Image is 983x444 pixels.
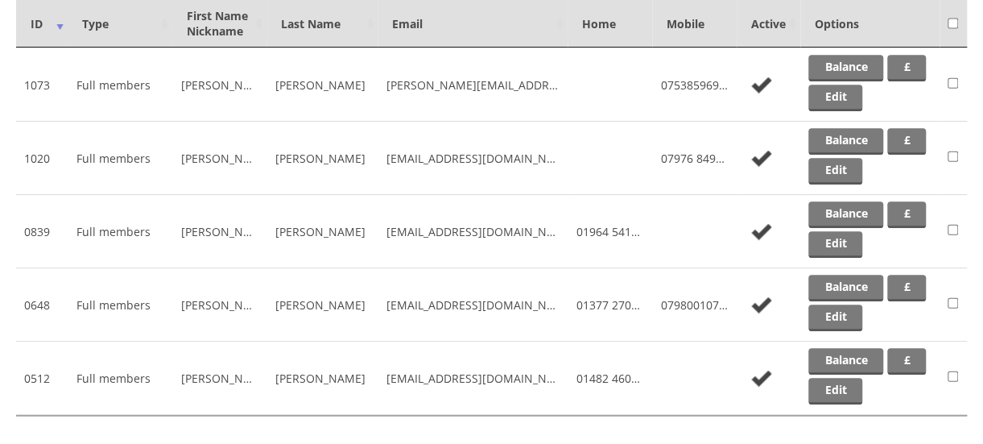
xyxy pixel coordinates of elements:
[653,122,737,195] td: 07976 849611
[745,222,778,242] img: no
[16,268,68,342] td: 0648
[808,231,862,258] a: Edit
[745,75,778,95] img: no
[16,342,68,415] td: 0512
[378,195,568,268] td: [EMAIL_ADDRESS][DOMAIN_NAME]
[173,342,266,415] td: [PERSON_NAME]
[568,342,653,415] td: 01482 460093
[378,268,568,342] td: [EMAIL_ADDRESS][DOMAIN_NAME]
[808,275,883,301] a: Balance
[745,148,778,168] img: no
[68,195,174,268] td: Full members
[903,205,910,221] strong: £
[808,128,883,155] a: Balance
[887,348,926,375] a: £
[887,128,926,155] a: £
[808,378,862,405] a: Edit
[808,158,862,185] a: Edit
[68,342,174,415] td: Full members
[808,55,883,81] a: Balance
[267,48,378,122] td: [PERSON_NAME]
[745,368,778,388] img: no
[267,195,378,268] td: [PERSON_NAME]
[653,268,737,342] td: 07980010763
[903,352,910,367] strong: £
[173,122,266,195] td: [PERSON_NAME]
[68,268,174,342] td: Full members
[808,201,883,228] a: Balance
[378,48,568,122] td: [PERSON_NAME][EMAIL_ADDRESS][PERSON_NAME][PERSON_NAME][DOMAIN_NAME]
[378,342,568,415] td: [EMAIL_ADDRESS][DOMAIN_NAME]
[16,48,68,122] td: 1073
[808,348,883,375] a: Balance
[267,342,378,415] td: [PERSON_NAME]
[68,48,174,122] td: Full members
[903,279,910,294] strong: £
[653,48,737,122] td: 07538596930
[903,59,910,74] strong: £
[173,195,266,268] td: [PERSON_NAME]
[568,195,653,268] td: 01964 541077
[887,201,926,228] a: £
[887,275,926,301] a: £
[808,85,862,111] a: Edit
[173,268,266,342] td: [PERSON_NAME]
[568,268,653,342] td: 01377 270621
[808,305,862,331] a: Edit
[68,122,174,195] td: Full members
[267,122,378,195] td: [PERSON_NAME]
[378,122,568,195] td: [EMAIL_ADDRESS][DOMAIN_NAME]
[173,48,266,122] td: [PERSON_NAME]
[16,195,68,268] td: 0839
[745,295,778,315] img: no
[887,55,926,81] a: £
[903,132,910,147] strong: £
[16,122,68,195] td: 1020
[267,268,378,342] td: [PERSON_NAME]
